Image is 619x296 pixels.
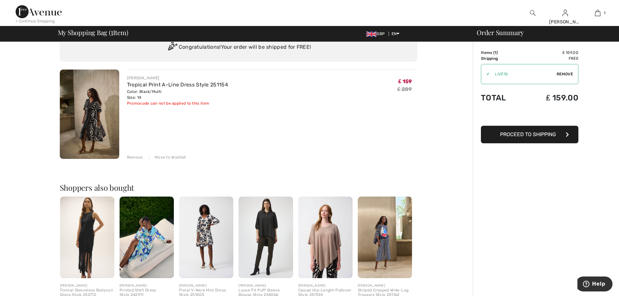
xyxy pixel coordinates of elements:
[127,100,228,106] div: Promocode can not be applied to this item
[490,64,557,84] input: Promo code
[481,56,523,61] td: Shipping
[298,283,353,288] div: [PERSON_NAME]
[500,131,556,137] span: Proceed to Shipping
[127,89,228,100] div: Color: Black/Multi Size: 14
[60,184,417,191] h2: Shoppers also bought
[16,5,62,18] img: 1ère Avenue
[582,9,613,17] a: 1
[481,109,578,123] iframe: PayPal
[60,197,114,278] img: Formal Sleeveless Bodycon Dress Style 252712
[60,283,114,288] div: [PERSON_NAME]
[111,28,113,36] span: 1
[60,70,119,159] img: Tropical Print A-Line Dress Style 251154
[595,9,600,17] img: My Bag
[392,32,400,36] span: EN
[495,50,496,55] span: 1
[523,56,578,61] td: Free
[68,41,409,54] div: Congratulations! Your order will be shipped for FREE!
[523,50,578,56] td: ₤ 159.00
[481,50,523,56] td: Items ( )
[523,87,578,109] td: ₤ 159.00
[127,75,228,81] div: [PERSON_NAME]
[481,71,490,77] div: ✔
[366,32,387,36] span: GBP
[16,18,55,24] div: < Continue Shopping
[469,29,615,36] div: Order Summary
[577,277,613,293] iframe: Opens a widget where you can find more information
[239,283,293,288] div: [PERSON_NAME]
[358,283,412,288] div: [PERSON_NAME]
[58,29,128,36] span: My Shopping Bag ( Item)
[481,87,523,109] td: Total
[149,154,186,160] div: Move to Wishlist
[604,10,605,16] span: 1
[179,283,233,288] div: [PERSON_NAME]
[127,82,228,88] a: Tropical Print A-Line Dress Style 251154
[557,71,573,77] span: Remove
[530,9,535,17] img: search the website
[397,86,412,92] s: ₤ 289
[239,197,293,278] img: Loose Fit Puff Sleeve Blouse Style 254066
[127,154,143,160] div: Remove
[298,197,353,278] img: Casual Hip-Length Pullover Style 251924
[398,78,412,84] span: ₤ 159
[179,197,233,278] img: Floral V-Neck Mini Dress Style 251003
[358,197,412,278] img: Striped Cropped Wide-Leg Trousers Style 251162
[562,9,568,17] img: My Info
[366,32,377,37] img: UK Pound
[549,19,581,25] div: [PERSON_NAME]
[120,197,174,278] img: Printed Shirt Dress Style 242911
[120,283,174,288] div: [PERSON_NAME]
[166,41,179,54] img: Congratulation2.svg
[562,10,568,16] a: Sign In
[481,126,578,143] button: Proceed to Shipping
